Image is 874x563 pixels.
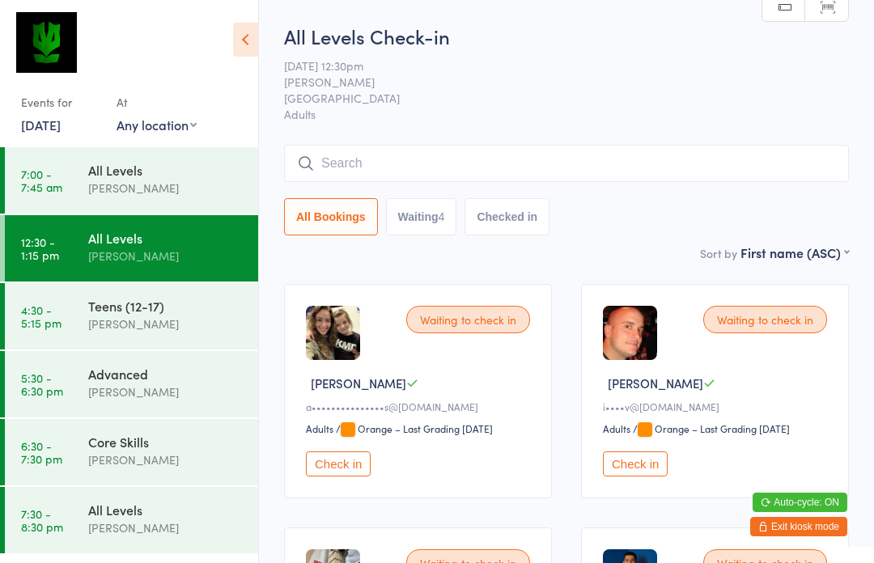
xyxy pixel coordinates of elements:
[603,306,657,360] img: image1751729583.png
[284,198,378,235] button: All Bookings
[306,400,535,413] div: a•••••••••••••••s@[DOMAIN_NAME]
[284,90,824,106] span: [GEOGRAPHIC_DATA]
[336,421,493,435] span: / Orange – Last Grading [DATE]
[700,245,737,261] label: Sort by
[284,57,824,74] span: [DATE] 12:30pm
[608,375,703,392] span: [PERSON_NAME]
[88,383,244,401] div: [PERSON_NAME]
[284,106,849,122] span: Adults
[306,421,333,435] div: Adults
[5,215,258,281] a: 12:30 -1:15 pmAll Levels[PERSON_NAME]
[406,306,530,333] div: Waiting to check in
[21,303,62,329] time: 4:30 - 5:15 pm
[16,12,77,73] img: Krav Maga Defence Institute
[21,507,63,533] time: 7:30 - 8:30 pm
[306,451,371,476] button: Check in
[753,493,847,512] button: Auto-cycle: ON
[21,371,63,397] time: 5:30 - 6:30 pm
[5,283,258,349] a: 4:30 -5:15 pmTeens (12-17)[PERSON_NAME]
[750,517,847,536] button: Exit kiosk mode
[5,147,258,214] a: 7:00 -7:45 amAll Levels[PERSON_NAME]
[117,89,197,116] div: At
[88,501,244,519] div: All Levels
[21,235,59,261] time: 12:30 - 1:15 pm
[88,247,244,265] div: [PERSON_NAME]
[5,351,258,417] a: 5:30 -6:30 pmAdvanced[PERSON_NAME]
[88,365,244,383] div: Advanced
[88,229,244,247] div: All Levels
[88,315,244,333] div: [PERSON_NAME]
[284,23,849,49] h2: All Levels Check-in
[603,451,668,476] button: Check in
[5,419,258,485] a: 6:30 -7:30 pmCore Skills[PERSON_NAME]
[21,116,61,133] a: [DATE]
[603,400,832,413] div: i••••v@[DOMAIN_NAME]
[21,89,100,116] div: Events for
[21,439,62,465] time: 6:30 - 7:30 pm
[117,116,197,133] div: Any location
[88,451,244,469] div: [PERSON_NAME]
[88,161,244,179] div: All Levels
[21,167,62,193] time: 7:00 - 7:45 am
[439,210,445,223] div: 4
[306,306,360,360] img: image1750833876.png
[465,198,549,235] button: Checked in
[386,198,457,235] button: Waiting4
[88,297,244,315] div: Teens (12-17)
[740,243,849,261] div: First name (ASC)
[284,74,824,90] span: [PERSON_NAME]
[311,375,406,392] span: [PERSON_NAME]
[603,421,630,435] div: Adults
[703,306,827,333] div: Waiting to check in
[88,519,244,537] div: [PERSON_NAME]
[284,145,849,182] input: Search
[88,179,244,197] div: [PERSON_NAME]
[633,421,790,435] span: / Orange – Last Grading [DATE]
[5,487,258,553] a: 7:30 -8:30 pmAll Levels[PERSON_NAME]
[88,433,244,451] div: Core Skills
